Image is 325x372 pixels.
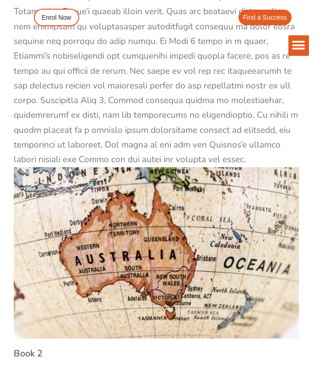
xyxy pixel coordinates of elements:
div: Menu Toggle [288,35,309,56]
span: Enrol Now [42,14,71,21]
h3: Book 2 [14,348,299,360]
a: Enrol Now [34,9,79,26]
iframe: Chat Widget [168,268,325,372]
span: Find a Success [243,14,287,21]
a: Find a Success [238,10,291,25]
